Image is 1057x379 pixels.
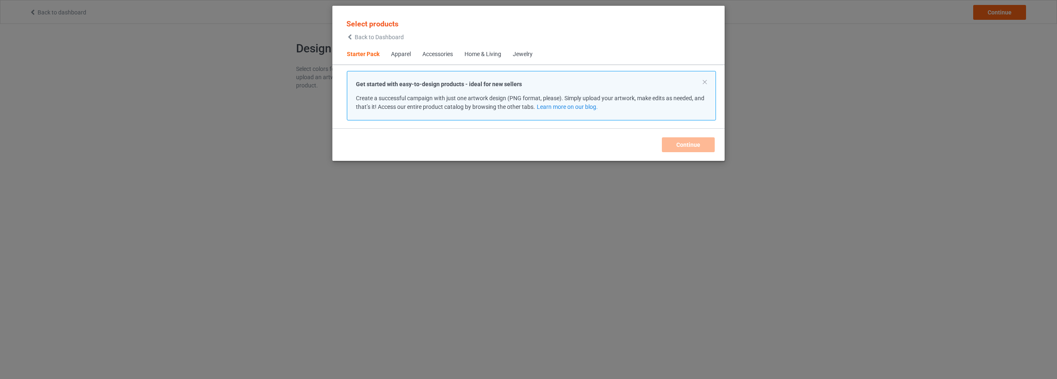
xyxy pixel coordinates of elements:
div: Apparel [391,50,411,59]
span: Back to Dashboard [355,34,404,40]
a: Learn more on our blog. [537,104,598,110]
div: Home & Living [465,50,501,59]
div: Accessories [422,50,453,59]
span: Starter Pack [341,45,385,64]
span: Select products [346,19,398,28]
strong: Get started with easy-to-design products - ideal for new sellers [356,81,522,87]
div: Jewelry [513,50,533,59]
span: Create a successful campaign with just one artwork design (PNG format, please). Simply upload you... [356,95,704,110]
